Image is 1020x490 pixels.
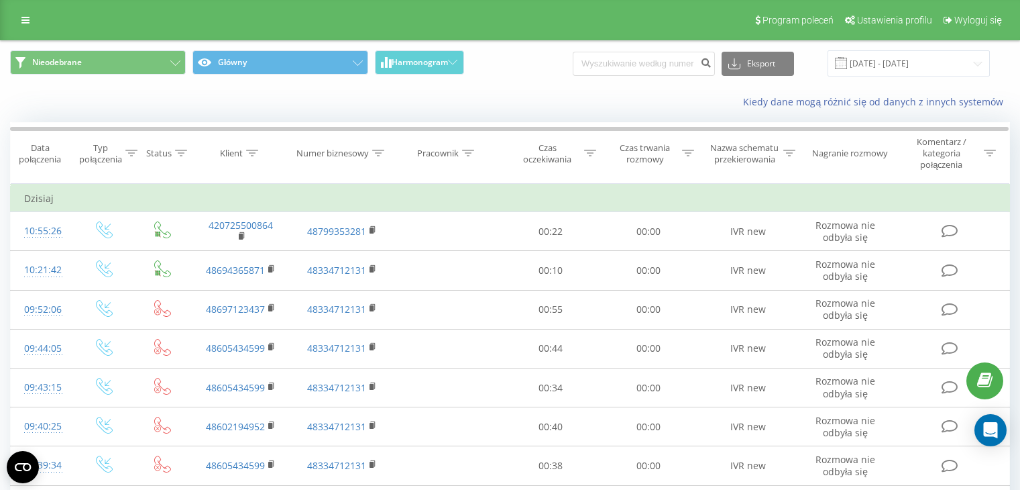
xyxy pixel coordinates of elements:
td: 00:00 [600,251,697,290]
td: 00:55 [502,290,600,329]
div: Numer biznesowy [296,148,369,159]
div: Czas oczekiwania [514,142,581,165]
td: 00:44 [502,329,600,368]
div: Komentarz / kategoria połączenia [902,136,980,170]
a: 48694365871 [206,264,265,277]
a: 48799353281 [307,225,366,238]
td: IVR new [697,251,798,290]
a: 48602194952 [206,420,265,433]
td: IVR new [697,369,798,407]
td: 00:00 [600,212,697,251]
div: 09:52:06 [24,297,60,323]
td: IVR new [697,290,798,329]
span: Wyloguj się [954,15,1002,26]
div: 10:21:42 [24,257,60,283]
span: Program poleceń [762,15,834,26]
a: 48334712131 [307,381,366,394]
div: Typ połączenia [79,142,121,165]
div: Czas trwania rozmowy [612,142,679,165]
a: 48334712131 [307,303,366,315]
td: IVR new [697,446,798,485]
div: Pracownik [417,148,459,159]
button: Nieodebrane [10,50,186,75]
a: 48334712131 [307,420,366,433]
span: Rozmowa nie odbyła się [815,375,875,399]
td: 00:00 [600,290,697,329]
div: 09:43:15 [24,375,60,401]
td: IVR new [697,407,798,446]
div: Klient [220,148,243,159]
a: 48334712131 [307,459,366,472]
span: Nieodebrane [32,57,82,68]
button: Główny [192,50,368,75]
span: Rozmowa nie odbyła się [815,258,875,283]
td: 00:00 [600,407,697,446]
a: 48605434599 [206,459,265,472]
div: Nagranie rozmowy [812,148,888,159]
a: 48334712131 [307,342,366,354]
div: 09:44:05 [24,336,60,362]
td: 00:00 [600,329,697,368]
span: Rozmowa nie odbyła się [815,219,875,244]
td: Dzisiaj [11,185,1010,212]
td: IVR new [697,212,798,251]
span: Rozmowa nie odbyła się [815,336,875,360]
input: Wyszukiwanie według numeru [573,52,715,76]
div: Open Intercom Messenger [974,414,1007,446]
a: 48605434599 [206,342,265,354]
span: Ustawienia profilu [857,15,932,26]
td: 00:00 [600,446,697,485]
div: Status [146,148,172,159]
div: 09:40:25 [24,413,60,440]
td: 00:00 [600,369,697,407]
div: Nazwa schematu przekierowania [710,142,780,165]
button: Open CMP widget [7,451,39,483]
div: Data połączenia [11,142,69,165]
div: 09:39:34 [24,452,60,479]
td: 00:10 [502,251,600,290]
button: Eksport [722,52,794,76]
a: Kiedy dane mogą różnić się od danych z innych systemów [743,95,1010,108]
a: 48697123437 [206,303,265,315]
td: 00:38 [502,446,600,485]
td: 00:34 [502,369,600,407]
a: 48605434599 [206,381,265,394]
td: 00:22 [502,212,600,251]
span: Harmonogram [392,58,448,67]
a: 420725500864 [209,219,273,232]
div: 10:55:26 [24,218,60,244]
button: Harmonogram [375,50,464,75]
td: IVR new [697,329,798,368]
span: Rozmowa nie odbyła się [815,453,875,478]
span: Rozmowa nie odbyła się [815,297,875,322]
a: 48334712131 [307,264,366,277]
span: Rozmowa nie odbyła się [815,414,875,439]
td: 00:40 [502,407,600,446]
